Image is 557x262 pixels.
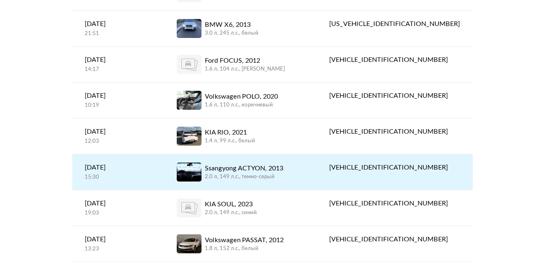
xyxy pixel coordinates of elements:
[205,137,255,145] div: 1.4 л, 99 л.c., белый
[164,118,317,154] a: KIA RIO, 20211.4 л, 99 л.c., белый
[85,163,152,172] div: [DATE]
[85,198,152,208] div: [DATE]
[164,83,317,118] a: Volkswagen POLO, 20201.6 л, 110 л.c., коричневый
[85,245,152,253] div: 13:23
[72,190,165,225] a: [DATE]19:03
[205,209,257,217] div: 2.0 л, 149 л.c., синий
[72,47,165,82] a: [DATE]14:17
[205,92,278,101] div: Volkswagen POLO, 2020
[329,163,460,172] div: [VEHICLE_IDENTIFICATION_NUMBER]
[329,198,460,208] div: [VEHICLE_IDENTIFICATION_NUMBER]
[317,83,472,109] a: [VEHICLE_IDENTIFICATION_NUMBER]
[317,47,472,73] a: [VEHICLE_IDENTIFICATION_NUMBER]
[205,56,285,66] div: Ford FOCUS, 2012
[205,245,284,253] div: 1.8 л, 152 л.c., белый
[164,226,317,262] a: Volkswagen PASSAT, 20121.8 л, 152 л.c., белый
[85,210,152,217] div: 19:03
[205,30,258,37] div: 3.0 л, 245 л.c., белый
[85,30,152,38] div: 21:51
[317,226,472,253] a: [VEHICLE_IDENTIFICATION_NUMBER]
[85,91,152,101] div: [DATE]
[85,138,152,145] div: 12:03
[317,11,472,37] a: [US_VEHICLE_IDENTIFICATION_NUMBER]
[164,11,317,46] a: BMW X6, 20133.0 л, 245 л.c., белый
[205,127,255,137] div: KIA RIO, 2021
[329,127,460,137] div: [VEHICLE_IDENTIFICATION_NUMBER]
[329,234,460,244] div: [VEHICLE_IDENTIFICATION_NUMBER]
[85,66,152,73] div: 14:17
[85,127,152,137] div: [DATE]
[329,55,460,65] div: [VEHICLE_IDENTIFICATION_NUMBER]
[205,66,285,73] div: 1.6 л, 104 л.c., [PERSON_NAME]
[205,173,283,181] div: 2.0 л, 149 л.c., темно-серый
[85,19,152,29] div: [DATE]
[164,47,317,82] a: Ford FOCUS, 20121.6 л, 104 л.c., [PERSON_NAME]
[164,154,317,190] a: Ssangyong ACTYON, 20132.0 л, 149 л.c., темно-серый
[164,190,317,226] a: KIA SOUL, 20232.0 л, 149 л.c., синий
[85,102,152,109] div: 10:19
[85,55,152,65] div: [DATE]
[205,20,258,30] div: BMW X6, 2013
[205,101,278,109] div: 1.6 л, 110 л.c., коричневый
[72,11,165,46] a: [DATE]21:51
[72,83,165,118] a: [DATE]10:19
[317,190,472,217] a: [VEHICLE_IDENTIFICATION_NUMBER]
[317,154,472,181] a: [VEHICLE_IDENTIFICATION_NUMBER]
[205,163,283,173] div: Ssangyong ACTYON, 2013
[72,154,165,189] a: [DATE]15:30
[329,91,460,101] div: [VEHICLE_IDENTIFICATION_NUMBER]
[205,199,257,209] div: KIA SOUL, 2023
[317,118,472,145] a: [VEHICLE_IDENTIFICATION_NUMBER]
[85,174,152,181] div: 15:30
[72,118,165,153] a: [DATE]12:03
[205,235,284,245] div: Volkswagen PASSAT, 2012
[85,234,152,244] div: [DATE]
[72,226,165,261] a: [DATE]13:23
[329,19,460,29] div: [US_VEHICLE_IDENTIFICATION_NUMBER]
